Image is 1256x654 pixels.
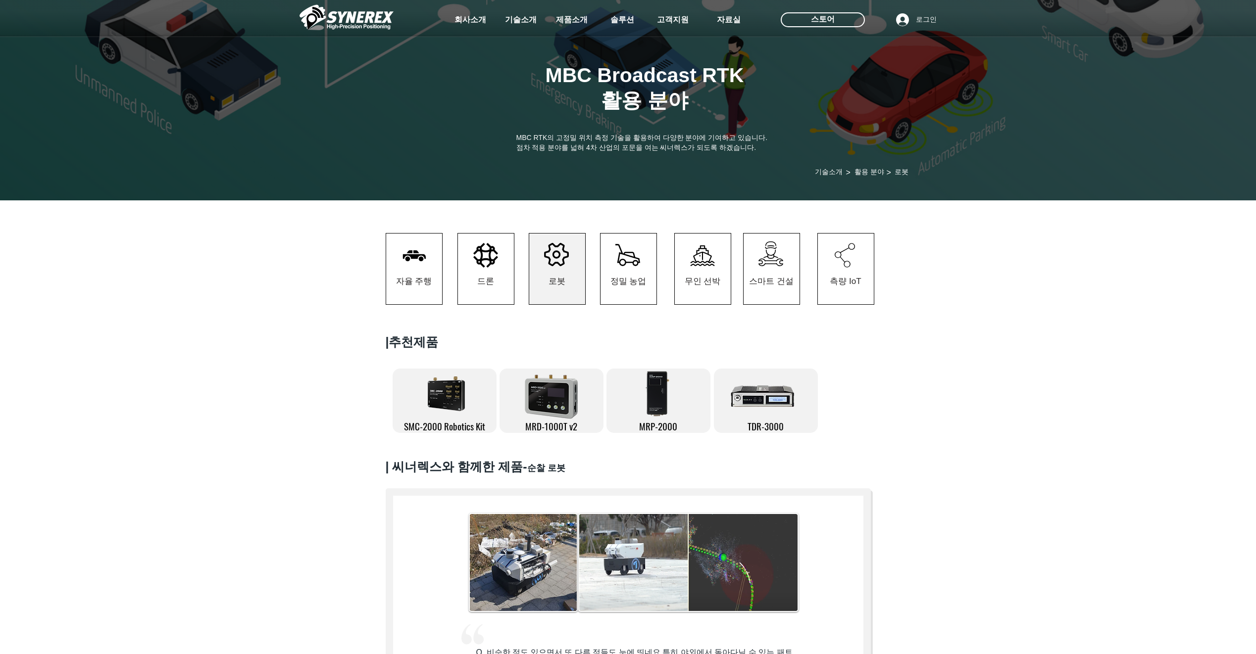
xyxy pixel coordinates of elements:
[500,369,603,433] a: MRD-1000T v2
[527,463,565,473] span: 순찰 로봇
[912,15,940,25] span: 로그인
[300,2,394,32] img: 씨너렉스_White_simbol_대지 1.png
[505,15,537,25] span: 기술소개
[887,167,929,177] a: 로봇
[730,369,802,418] img: TDR-3000-removebg-preview.png
[606,369,710,433] a: MRP-2000
[781,12,865,27] div: 스토어
[810,167,848,177] a: 기술소개
[547,10,597,30] a: 제품소개
[446,10,495,30] a: 회사소개
[704,10,754,30] a: 자료실
[889,10,944,29] button: 로그인
[714,369,818,433] a: TDR-3000
[386,233,443,305] a: 자율 주행
[523,460,527,473] span: -
[817,233,874,305] a: 측량 IoT
[556,15,588,25] span: 제품소개
[428,376,465,411] img: smc-2000.png
[657,15,689,25] span: 고객지원
[887,168,891,177] span: >
[743,233,800,305] a: 스마트 건설
[496,10,546,30] a: 기술소개
[610,276,647,287] span: 정밀 농업
[549,276,565,287] span: 로봇
[895,168,908,177] span: 로봇
[396,276,432,287] span: 자율 주행
[639,419,677,433] span: MRP-2000
[457,233,514,305] a: 드론
[846,168,851,177] span: >
[849,167,891,177] a: 활용 분야
[749,276,794,287] span: 스마트 건설
[404,419,485,433] span: SMC-2000 Robotics Kit
[610,15,634,25] span: 솔루션
[648,10,698,30] a: 고객지원
[477,276,494,287] span: 드론
[830,276,861,287] span: 측량 IoT
[470,514,577,611] img: 20210406_150044.jpg
[685,276,721,287] span: 무인 선박
[598,10,647,30] a: 솔루션
[811,14,835,25] span: 스토어
[518,369,585,423] img: 제목 없음-3.png
[579,514,798,611] img: 도구공간_패트로봇.png
[393,369,497,433] a: SMC-2000 Robotics Kit
[854,168,884,177] span: 활용 분야
[600,233,657,305] a: 정밀 농업
[717,15,741,25] span: 자료실
[815,168,843,177] span: 기술소개
[674,233,731,305] a: 무인 선박
[386,335,439,349] span: ​|추천제품
[525,419,577,433] span: MRD-1000T v2
[529,233,586,305] a: 로봇
[454,15,486,25] span: 회사소개
[748,419,784,433] span: TDR-3000
[386,460,569,473] span: ​| 씨너렉스와 함께한 제품
[644,369,674,418] img: MRP-2000-removebg-preview.png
